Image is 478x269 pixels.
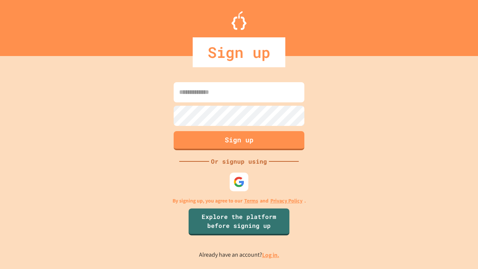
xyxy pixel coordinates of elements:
[173,197,306,205] p: By signing up, you agree to our and .
[270,197,302,205] a: Privacy Policy
[233,176,245,188] img: google-icon.svg
[199,250,279,260] p: Already have an account?
[193,37,285,67] div: Sign up
[232,11,246,30] img: Logo.svg
[244,197,258,205] a: Terms
[209,157,269,166] div: Or signup using
[174,131,304,150] button: Sign up
[189,208,289,235] a: Explore the platform before signing up
[262,251,279,259] a: Log in.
